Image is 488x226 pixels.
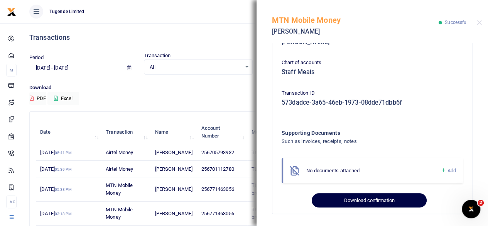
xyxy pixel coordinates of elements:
[40,186,71,192] span: [DATE]
[447,168,456,173] span: Add
[155,211,192,216] span: [PERSON_NAME]
[252,207,293,220] span: TLUG016324 Staff breakfast
[478,200,484,206] span: 2
[46,8,88,15] span: Tugende Limited
[282,68,463,76] h5: Staff Meals
[40,166,71,172] span: [DATE]
[40,211,71,216] span: [DATE]
[47,92,79,105] button: Excel
[106,182,133,196] span: MTN Mobile Money
[252,150,280,155] span: TLUG016281
[155,186,192,192] span: [PERSON_NAME]
[106,166,133,172] span: Airtel Money
[144,52,171,59] label: Transaction
[282,89,463,97] p: Transaction ID
[7,8,16,14] a: logo-small logo-large logo-large
[440,166,456,175] a: Add
[282,59,463,67] p: Chart of accounts
[106,207,133,220] span: MTN Mobile Money
[55,187,72,192] small: 05:38 PM
[36,120,101,144] th: Date: activate to sort column descending
[201,166,234,172] span: 256701112780
[282,99,463,107] h5: 573dadce-3a65-46eb-1973-08dde71dbb6f
[29,92,46,105] button: PDF
[201,186,234,192] span: 256771463056
[282,137,432,146] h4: Such as invoices, receipts, notes
[55,167,72,172] small: 05:39 PM
[6,195,17,208] li: Ac
[150,63,241,71] span: All
[55,212,72,216] small: 03:18 PM
[106,150,133,155] span: Airtel Money
[201,211,234,216] span: 256771463056
[151,120,197,144] th: Name: activate to sort column ascending
[29,54,44,61] label: Period
[252,166,280,172] span: TLUG016324
[312,193,426,208] button: Download confirmation
[6,64,17,76] li: M
[272,15,439,25] h5: MTN Mobile Money
[29,33,482,42] h4: Transactions
[55,151,72,155] small: 05:41 PM
[445,20,468,25] span: Successful
[477,20,482,25] button: Close
[282,129,432,137] h4: Supporting Documents
[101,120,151,144] th: Transaction: activate to sort column ascending
[40,150,71,155] span: [DATE]
[272,28,439,36] h5: [PERSON_NAME]
[247,120,308,144] th: Memo: activate to sort column ascending
[155,150,192,155] span: [PERSON_NAME]
[306,168,360,173] span: No documents attached
[7,7,16,17] img: logo-small
[252,182,293,196] span: TLUG016325 Staff breakfast
[29,84,482,92] p: Download
[197,120,247,144] th: Account Number: activate to sort column ascending
[155,166,192,172] span: [PERSON_NAME]
[201,150,234,155] span: 256705793932
[29,61,121,75] input: select period
[462,200,480,218] iframe: Intercom live chat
